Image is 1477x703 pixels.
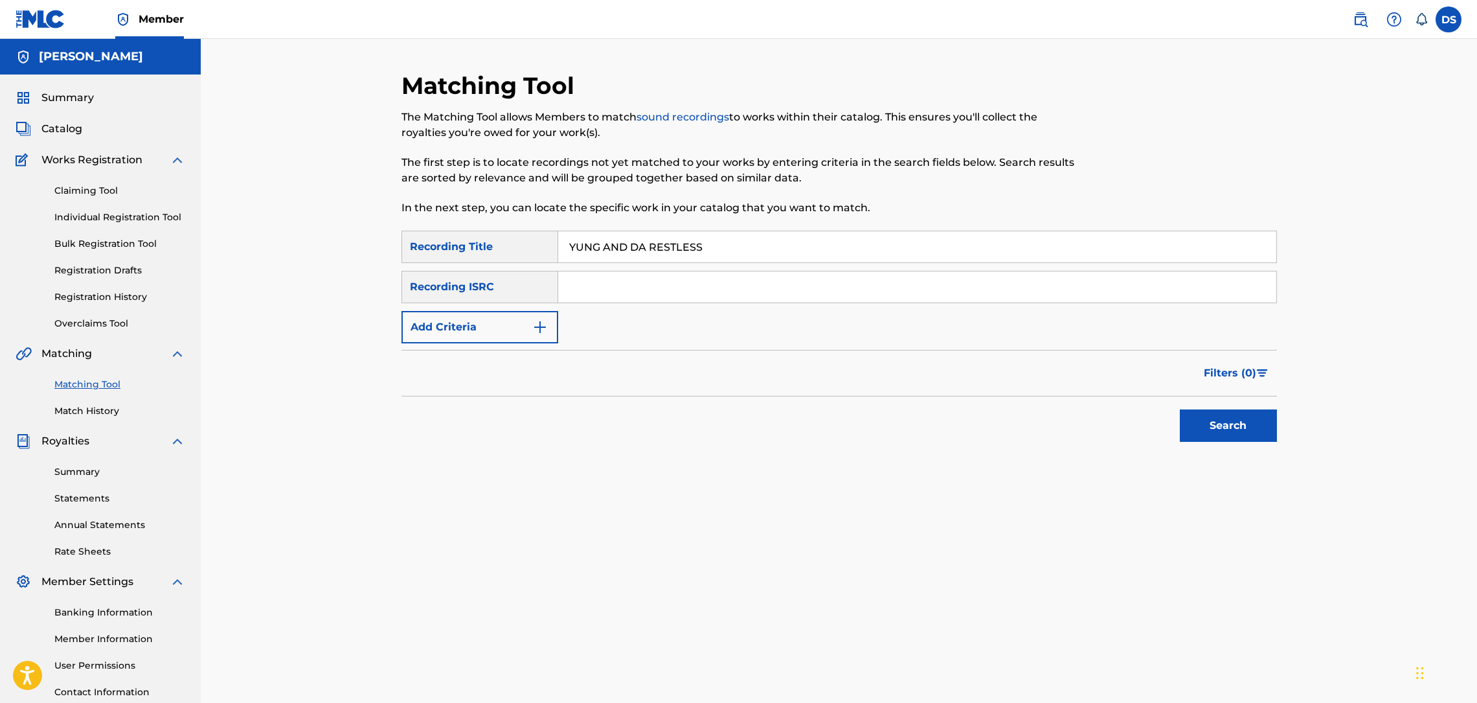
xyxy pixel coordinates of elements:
[16,121,82,137] a: CatalogCatalog
[401,109,1076,141] p: The Matching Tool allows Members to match to works within their catalog. This ensures you'll coll...
[1196,357,1277,389] button: Filters (0)
[16,574,31,590] img: Member Settings
[54,290,185,304] a: Registration History
[54,606,185,619] a: Banking Information
[170,433,185,449] img: expand
[41,152,142,168] span: Works Registration
[1412,641,1477,703] iframe: Chat Widget
[139,12,184,27] span: Member
[41,433,89,449] span: Royalties
[16,90,94,106] a: SummarySummary
[16,10,65,29] img: MLC Logo
[170,346,185,362] img: expand
[1436,6,1461,32] div: User Menu
[1441,479,1477,583] iframe: Resource Center
[401,200,1076,216] p: In the next step, you can locate the specific work in your catalog that you want to match.
[16,90,31,106] img: Summary
[401,231,1277,448] form: Search Form
[54,686,185,699] a: Contact Information
[54,237,185,251] a: Bulk Registration Tool
[41,346,92,362] span: Matching
[1415,13,1428,26] div: Notifications
[1204,365,1256,381] span: Filters ( 0 )
[532,319,548,335] img: 9d2ae6d4665cec9f34b9.svg
[54,378,185,391] a: Matching Tool
[401,311,558,343] button: Add Criteria
[16,152,32,168] img: Works Registration
[41,574,133,590] span: Member Settings
[54,211,185,224] a: Individual Registration Tool
[637,111,729,123] a: sound recordings
[16,49,31,65] img: Accounts
[1257,369,1268,377] img: filter
[54,465,185,479] a: Summary
[41,90,94,106] span: Summary
[170,152,185,168] img: expand
[54,264,185,277] a: Registration Drafts
[16,433,31,449] img: Royalties
[54,492,185,505] a: Statements
[1180,409,1277,442] button: Search
[1381,6,1407,32] div: Help
[16,121,31,137] img: Catalog
[16,346,32,362] img: Matching
[54,317,185,330] a: Overclaims Tool
[39,49,143,64] h5: David A. Smith
[1386,12,1402,27] img: help
[401,155,1076,186] p: The first step is to locate recordings not yet matched to your works by entering criteria in the ...
[170,574,185,590] img: expand
[54,632,185,646] a: Member Information
[1353,12,1368,27] img: search
[115,12,131,27] img: Top Rightsholder
[1347,6,1373,32] a: Public Search
[1416,654,1424,693] div: Drag
[54,518,185,532] a: Annual Statements
[54,184,185,198] a: Claiming Tool
[401,71,581,100] h2: Matching Tool
[54,659,185,673] a: User Permissions
[54,545,185,559] a: Rate Sheets
[54,404,185,418] a: Match History
[41,121,82,137] span: Catalog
